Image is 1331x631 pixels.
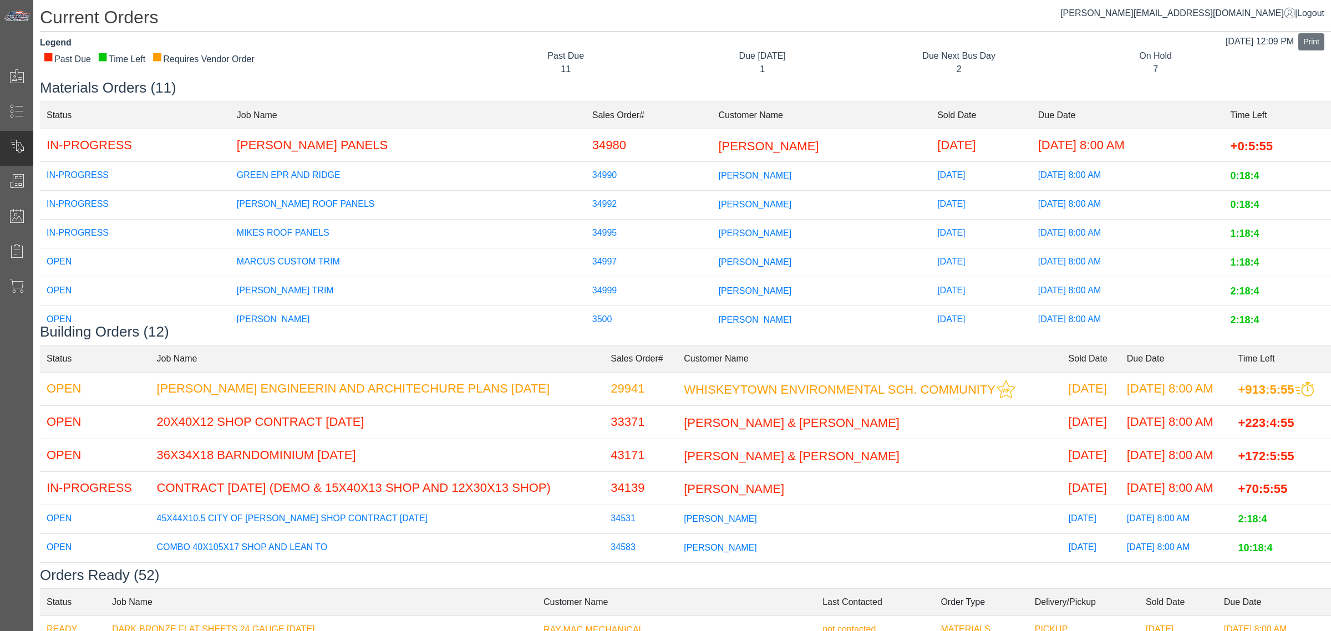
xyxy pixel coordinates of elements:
[604,405,677,439] td: 33371
[1062,345,1120,372] td: Sold Date
[43,53,53,60] div: ■
[1226,37,1294,46] span: [DATE] 12:09 PM
[1231,199,1259,210] span: 0:18:4
[1120,534,1232,563] td: [DATE] 8:00 AM
[98,53,145,66] div: Time Left
[43,53,91,66] div: Past Due
[931,220,1032,248] td: [DATE]
[931,248,1032,277] td: [DATE]
[586,277,712,306] td: 34999
[40,277,230,306] td: OPEN
[1062,405,1120,439] td: [DATE]
[150,345,604,372] td: Job Name
[931,162,1032,191] td: [DATE]
[672,49,852,63] div: Due [DATE]
[586,101,712,129] td: Sales Order#
[672,63,852,76] div: 1
[719,286,792,296] span: [PERSON_NAME]
[40,588,105,615] td: Status
[230,306,586,335] td: [PERSON_NAME]
[1032,101,1224,129] td: Due Date
[1231,170,1259,181] span: 0:18:4
[931,129,1032,162] td: [DATE]
[40,162,230,191] td: IN-PROGRESS
[98,53,108,60] div: ■
[40,129,230,162] td: IN-PROGRESS
[1231,257,1259,268] span: 1:18:4
[719,315,792,324] span: [PERSON_NAME]
[586,306,712,335] td: 3500
[1120,472,1232,505] td: [DATE] 8:00 AM
[1062,505,1120,534] td: [DATE]
[537,588,816,615] td: Customer Name
[934,588,1028,615] td: Order Type
[719,257,792,267] span: [PERSON_NAME]
[40,372,150,405] td: OPEN
[40,306,230,335] td: OPEN
[1238,542,1273,553] span: 10:18:4
[586,220,712,248] td: 34995
[1238,382,1294,396] span: +913:5:55
[684,416,900,430] span: [PERSON_NAME] & [PERSON_NAME]
[604,472,677,505] td: 34139
[1032,306,1224,335] td: [DATE] 8:00 AM
[1062,472,1120,505] td: [DATE]
[1032,191,1224,220] td: [DATE] 8:00 AM
[1062,534,1120,563] td: [DATE]
[1120,563,1232,592] td: [DATE] 8:00 AM
[152,53,162,60] div: ■
[1060,8,1295,18] a: [PERSON_NAME][EMAIL_ADDRESS][DOMAIN_NAME]
[105,588,537,615] td: Job Name
[586,129,712,162] td: 34980
[150,563,604,592] td: [PERSON_NAME] & [PERSON_NAME]
[1231,139,1273,152] span: +0:5:55
[1065,49,1245,63] div: On Hold
[40,191,230,220] td: IN-PROGRESS
[816,588,934,615] td: Last Contacted
[40,7,1331,32] h1: Current Orders
[40,323,1331,340] h3: Building Orders (12)
[1032,248,1224,277] td: [DATE] 8:00 AM
[604,534,677,563] td: 34583
[40,79,1331,96] h3: Materials Orders (11)
[719,171,792,180] span: [PERSON_NAME]
[1295,382,1314,397] img: This order should be prioritized
[152,53,255,66] div: Requires Vendor Order
[931,191,1032,220] td: [DATE]
[684,382,995,396] span: WHISKEYTOWN ENVIRONMENTAL SCH. COMMUNITY
[1238,416,1294,430] span: +223:4:55
[230,162,586,191] td: GREEN EPR AND RIDGE
[719,228,792,238] span: [PERSON_NAME]
[712,101,931,129] td: Customer Name
[1060,7,1324,20] div: |
[1062,372,1120,405] td: [DATE]
[40,101,230,129] td: Status
[1065,63,1245,76] div: 7
[150,439,604,472] td: 36X34X18 BARNDOMINIUM [DATE]
[40,220,230,248] td: IN-PROGRESS
[1231,314,1259,325] span: 2:18:4
[684,482,784,496] span: [PERSON_NAME]
[3,10,31,22] img: Metals Direct Inc Logo
[1238,482,1288,496] span: +70:5:55
[586,162,712,191] td: 34990
[719,139,819,152] span: [PERSON_NAME]
[1120,345,1232,372] td: Due Date
[604,505,677,534] td: 34531
[586,248,712,277] td: 34997
[1298,33,1324,50] button: Print
[40,439,150,472] td: OPEN
[1120,405,1232,439] td: [DATE] 8:00 AM
[719,200,792,209] span: [PERSON_NAME]
[1231,286,1259,297] span: 2:18:4
[1297,8,1324,18] span: Logout
[230,191,586,220] td: [PERSON_NAME] ROOF PANELS
[40,248,230,277] td: OPEN
[1032,277,1224,306] td: [DATE] 8:00 AM
[230,101,586,129] td: Job Name
[1231,228,1259,239] span: 1:18:4
[40,38,72,47] strong: Legend
[604,345,677,372] td: Sales Order#
[1120,439,1232,472] td: [DATE] 8:00 AM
